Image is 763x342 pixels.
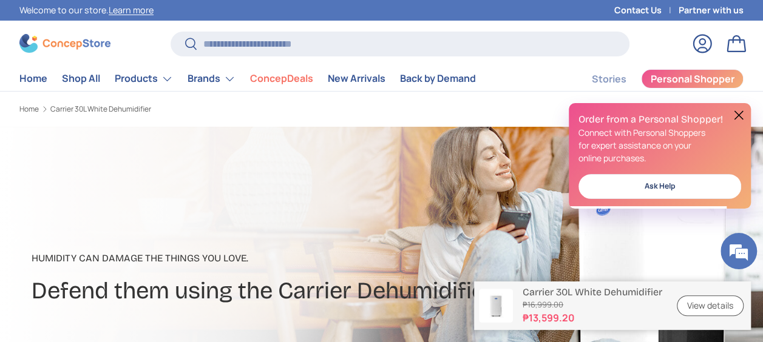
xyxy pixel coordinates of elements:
[578,174,741,199] a: Ask Help
[651,74,734,84] span: Personal Shopper
[180,67,243,91] summary: Brands
[679,4,744,17] a: Partner with us
[563,67,744,91] nav: Secondary
[641,69,744,89] a: Personal Shopper
[19,34,110,53] img: ConcepStore
[592,67,626,91] a: Stories
[50,106,151,113] a: Carrier 30L White Dehumidifier
[328,67,385,90] a: New Arrivals
[19,104,403,115] nav: Breadcrumbs
[250,67,313,90] a: ConcepDeals
[479,289,513,323] img: carrier-dehumidifier-30-liter-full-view-concepstore
[578,113,741,126] h2: Order from a Personal Shopper!
[523,310,662,325] strong: ₱13,599.20
[32,275,496,306] h2: Defend them using the Carrier Dehumidifier.
[62,67,100,90] a: Shop All
[19,67,47,90] a: Home
[19,67,476,91] nav: Primary
[32,251,496,266] p: Humidity can damage the things you love.
[400,67,476,90] a: Back by Demand
[614,4,679,17] a: Contact Us
[523,286,662,298] p: Carrier 30L White Dehumidifier
[19,106,39,113] a: Home
[19,4,154,17] p: Welcome to our store.
[107,67,180,91] summary: Products
[523,299,662,310] s: ₱16,999.00
[109,4,154,16] a: Learn more
[578,126,741,164] p: Connect with Personal Shoppers for expert assistance on your online purchases.
[677,295,744,317] a: View details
